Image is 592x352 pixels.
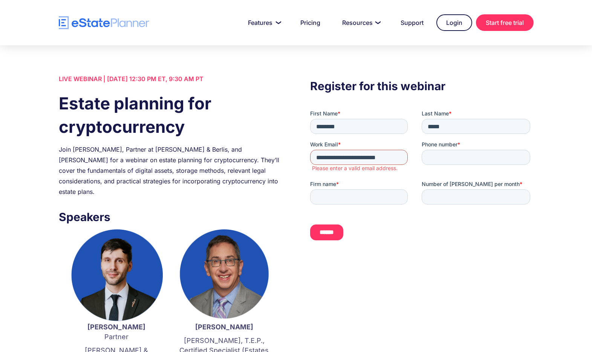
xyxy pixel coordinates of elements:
h1: Estate planning for cryptocurrency [59,92,282,138]
strong: [PERSON_NAME] [87,323,145,331]
div: LIVE WEBINAR | [DATE] 12:30 PM ET, 9:30 AM PT [59,74,282,84]
p: Partner [70,322,163,342]
a: Pricing [291,15,329,30]
iframe: Form 0 [310,110,533,247]
a: Resources [333,15,388,30]
strong: [PERSON_NAME] [195,323,253,331]
a: Login [436,14,472,31]
a: Start free trial [476,14,534,31]
h3: Speakers [59,208,282,226]
h3: Register for this webinar [310,77,533,95]
a: Features [239,15,288,30]
a: Support [392,15,433,30]
a: home [59,16,149,29]
div: Join [PERSON_NAME], Partner at [PERSON_NAME] & Berlis, and [PERSON_NAME] for a webinar on estate ... [59,144,282,197]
